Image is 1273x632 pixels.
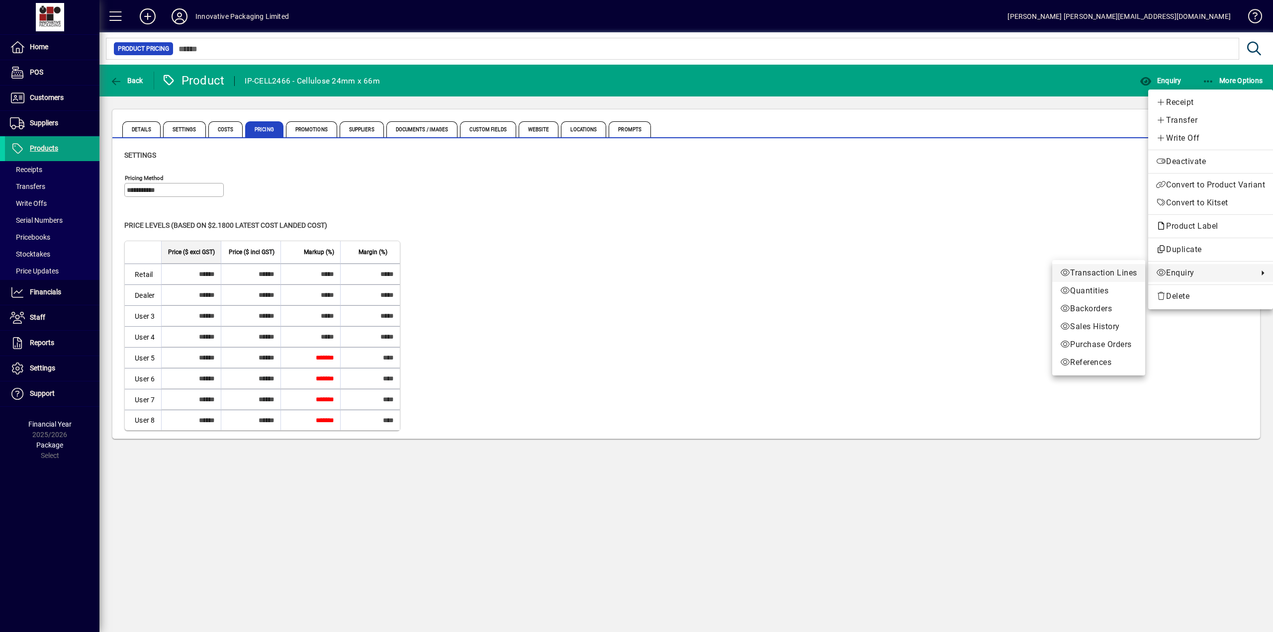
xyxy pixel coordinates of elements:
span: Enquiry [1156,267,1253,279]
span: Convert to Product Variant [1156,179,1265,191]
span: Quantities [1060,285,1137,297]
span: Product Label [1156,221,1223,231]
span: Sales History [1060,321,1137,333]
span: References [1060,357,1137,368]
button: Deactivate product [1148,153,1273,171]
span: Duplicate [1156,244,1265,256]
span: Transaction Lines [1060,267,1137,279]
span: Write Off [1156,132,1265,144]
span: Convert to Kitset [1156,197,1265,209]
span: Delete [1156,290,1265,302]
span: Transfer [1156,114,1265,126]
span: Backorders [1060,303,1137,315]
span: Deactivate [1156,156,1265,168]
span: Purchase Orders [1060,339,1137,351]
span: Receipt [1156,96,1265,108]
